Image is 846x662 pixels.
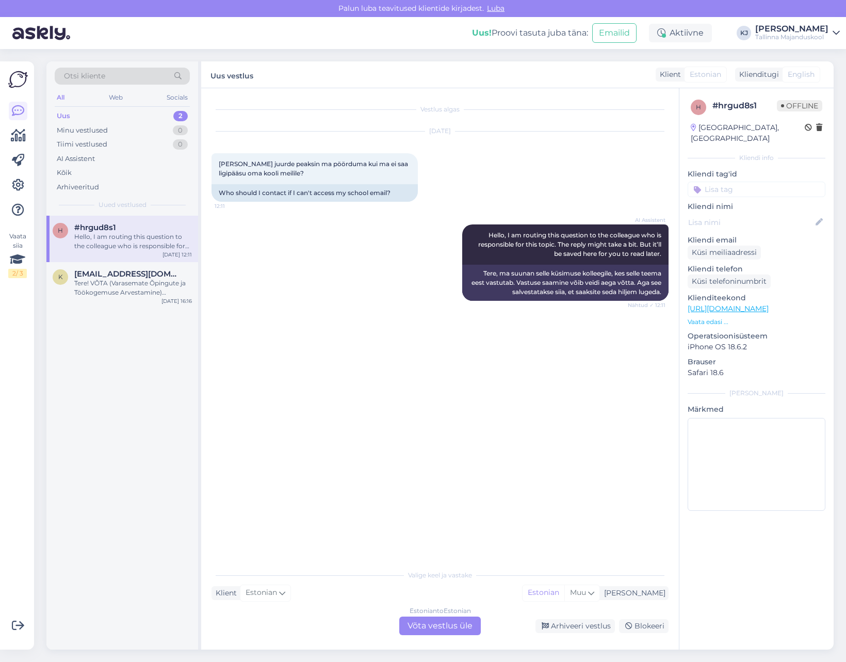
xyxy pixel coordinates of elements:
span: Muu [570,588,586,597]
div: Kliendi info [688,153,825,163]
span: k [58,273,63,281]
div: [DATE] 12:11 [162,251,192,259]
span: Hello, I am routing this question to the colleague who is responsible for this topic. The reply m... [478,231,663,257]
div: Klienditugi [735,69,779,80]
div: Vaata siia [8,232,27,278]
p: Kliendi tag'id [688,169,825,180]
div: KJ [737,26,751,40]
div: [DATE] [211,126,669,136]
div: Hello, I am routing this question to the colleague who is responsible for this topic. The reply m... [74,232,192,251]
span: h [696,103,701,111]
b: Uus! [472,28,492,38]
img: Askly Logo [8,70,28,89]
p: Kliendi telefon [688,264,825,275]
div: 2 [173,111,188,121]
div: Tere, ma suunan selle küsimuse kolleegile, kes selle teema eest vastutab. Vastuse saamine võib ve... [462,265,669,301]
p: Märkmed [688,404,825,415]
div: Estonian to Estonian [410,606,471,616]
div: Klient [656,69,681,80]
p: Safari 18.6 [688,367,825,378]
div: Socials [165,91,190,104]
div: Küsi meiliaadressi [688,246,761,260]
div: Küsi telefoninumbrit [688,275,771,288]
p: Klienditeekond [688,293,825,303]
span: #hrgud8s1 [74,223,116,232]
p: Operatsioonisüsteem [688,331,825,342]
a: [URL][DOMAIN_NAME] [688,304,769,313]
p: Kliendi nimi [688,201,825,212]
div: Estonian [523,585,564,601]
div: Vestlus algas [211,105,669,114]
div: Võta vestlus üle [399,617,481,635]
div: Proovi tasuta juba täna: [472,27,588,39]
div: 0 [173,139,188,150]
div: [GEOGRAPHIC_DATA], [GEOGRAPHIC_DATA] [691,122,805,144]
div: Minu vestlused [57,125,108,136]
div: Blokeeri [619,619,669,633]
span: h [58,227,63,234]
span: Offline [777,100,822,111]
span: English [788,69,815,80]
span: [PERSON_NAME] juurde peaksin ma pöörduma kui ma ei saa ligipääsu oma kooli meilile? [219,160,410,177]
div: Arhiveeri vestlus [535,619,615,633]
div: Valige keel ja vastake [211,571,669,580]
div: Arhiveeritud [57,182,99,192]
div: 0 [173,125,188,136]
span: Otsi kliente [64,71,105,82]
div: [DATE] 16:16 [161,297,192,305]
div: Who should I contact if I can't access my school email? [211,184,418,202]
div: # hrgud8s1 [712,100,777,112]
div: Klient [211,588,237,599]
p: Vaata edasi ... [688,317,825,327]
div: 2 / 3 [8,269,27,278]
div: All [55,91,67,104]
div: [PERSON_NAME] [600,588,665,599]
span: kristel.soome@tmk.edu.ee [74,269,182,279]
span: Nähtud ✓ 12:11 [627,301,665,309]
span: Estonian [246,587,277,599]
p: Kliendi email [688,235,825,246]
div: Tere! VÕTA (Varasemate Õpingute ja Töökogemuse Arvestamine) võimaldab arvestada varem omandatud t... [74,279,192,297]
label: Uus vestlus [210,68,253,82]
span: Luba [484,4,508,13]
div: [PERSON_NAME] [755,25,828,33]
button: Emailid [592,23,637,43]
span: AI Assistent [627,216,665,224]
div: Tiimi vestlused [57,139,107,150]
span: Estonian [690,69,721,80]
p: Brauser [688,357,825,367]
input: Lisa tag [688,182,825,197]
div: AI Assistent [57,154,95,164]
input: Lisa nimi [688,217,814,228]
span: Uued vestlused [99,200,147,209]
div: Aktiivne [649,24,712,42]
div: [PERSON_NAME] [688,389,825,398]
div: Kõik [57,168,72,178]
span: 12:11 [215,202,253,210]
div: Tallinna Majanduskool [755,33,828,41]
p: iPhone OS 18.6.2 [688,342,825,352]
div: Uus [57,111,70,121]
div: Web [107,91,125,104]
a: [PERSON_NAME]Tallinna Majanduskool [755,25,840,41]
